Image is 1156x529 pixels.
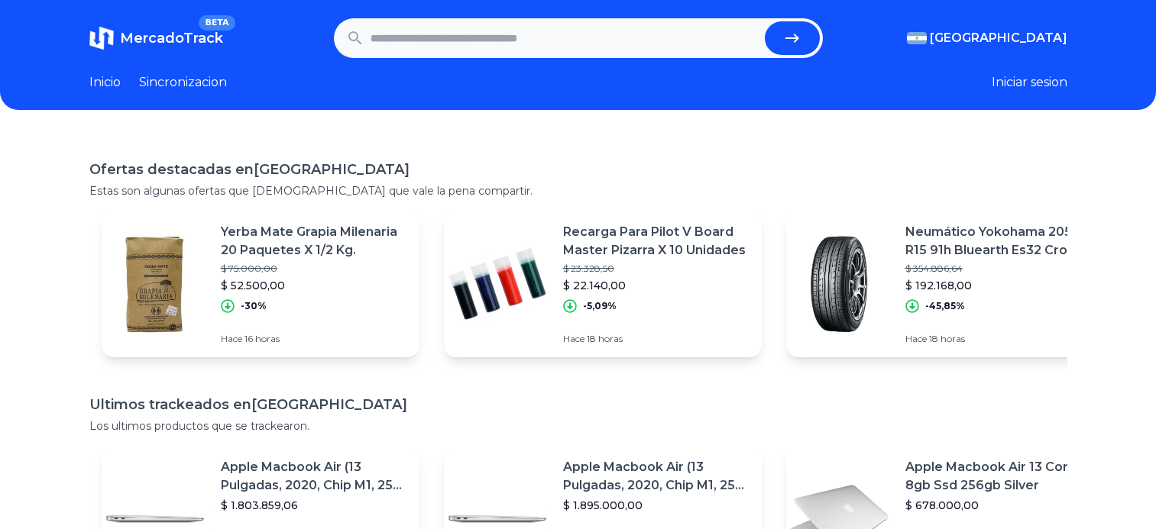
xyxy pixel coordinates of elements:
p: $ 678.000,00 [905,498,1092,513]
p: -30% [241,300,267,312]
img: Featured image [102,231,209,337]
p: Hace 18 horas [905,333,1092,345]
button: Iniciar sesion [992,73,1067,92]
p: Apple Macbook Air (13 Pulgadas, 2020, Chip M1, 256 Gb De Ssd, 8 Gb De Ram) - Plata [221,458,407,495]
p: $ 23.328,50 [563,263,750,275]
p: Los ultimos productos que se trackearon. [89,418,1067,434]
p: $ 52.500,00 [221,278,407,293]
p: $ 1.803.859,06 [221,498,407,513]
a: Featured imageRecarga Para Pilot V Board Master Pizarra X 10 Unidades$ 23.328,50$ 22.140,00-5,09%... [444,211,762,357]
img: Featured image [444,231,551,337]
p: Recarga Para Pilot V Board Master Pizarra X 10 Unidades [563,223,750,260]
p: Hace 18 horas [563,333,750,345]
img: Argentina [907,32,927,44]
p: -5,09% [583,300,617,312]
p: Neumático Yokohama 205 60 R15 91h Bluearth Es32 Cross [PERSON_NAME] [905,223,1092,260]
img: Featured image [786,231,893,337]
h1: Ultimos trackeados en [GEOGRAPHIC_DATA] [89,394,1067,415]
p: $ 1.895.000,00 [563,498,750,513]
p: Hace 16 horas [221,333,407,345]
h1: Ofertas destacadas en [GEOGRAPHIC_DATA] [89,159,1067,180]
img: MercadoTrack [89,26,114,50]
a: Inicio [89,73,121,92]
span: BETA [199,15,235,31]
p: Yerba Mate Grapia Milenaria 20 Paquetes X 1/2 Kg. [221,223,407,260]
p: -45,85% [925,300,965,312]
p: $ 192.168,00 [905,278,1092,293]
p: Estas son algunas ofertas que [DEMOGRAPHIC_DATA] que vale la pena compartir. [89,183,1067,198]
a: Sincronizacion [139,73,227,92]
p: Apple Macbook Air (13 Pulgadas, 2020, Chip M1, 256 Gb De Ssd, 8 Gb De Ram) - Plata [563,458,750,495]
a: Featured imageNeumático Yokohama 205 60 R15 91h Bluearth Es32 Cross [PERSON_NAME]$ 354.886,64$ 19... [786,211,1104,357]
p: $ 22.140,00 [563,278,750,293]
a: Featured imageYerba Mate Grapia Milenaria 20 Paquetes X 1/2 Kg.$ 75.000,00$ 52.500,00-30%Hace 16 ... [102,211,419,357]
button: [GEOGRAPHIC_DATA] [907,29,1067,47]
a: MercadoTrackBETA [89,26,223,50]
span: MercadoTrack [120,30,223,47]
p: $ 75.000,00 [221,263,407,275]
p: Apple Macbook Air 13 Core I5 8gb Ssd 256gb Silver [905,458,1092,495]
p: $ 354.886,64 [905,263,1092,275]
span: [GEOGRAPHIC_DATA] [930,29,1067,47]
